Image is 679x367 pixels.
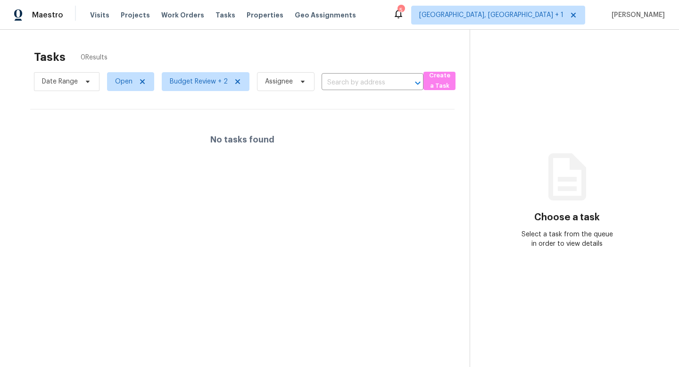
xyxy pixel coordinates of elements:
[42,77,78,86] span: Date Range
[423,72,455,90] button: Create a Task
[170,77,228,86] span: Budget Review + 2
[81,53,108,62] span: 0 Results
[397,6,404,15] div: 5
[210,135,274,144] h4: No tasks found
[90,10,109,20] span: Visits
[32,10,63,20] span: Maestro
[265,77,293,86] span: Assignee
[534,213,600,222] h3: Choose a task
[121,10,150,20] span: Projects
[419,10,563,20] span: [GEOGRAPHIC_DATA], [GEOGRAPHIC_DATA] + 1
[247,10,283,20] span: Properties
[34,52,66,62] h2: Tasks
[215,12,235,18] span: Tasks
[428,70,451,92] span: Create a Task
[322,75,397,90] input: Search by address
[411,76,424,90] button: Open
[161,10,204,20] span: Work Orders
[519,230,615,249] div: Select a task from the queue in order to view details
[295,10,356,20] span: Geo Assignments
[608,10,665,20] span: [PERSON_NAME]
[115,77,132,86] span: Open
